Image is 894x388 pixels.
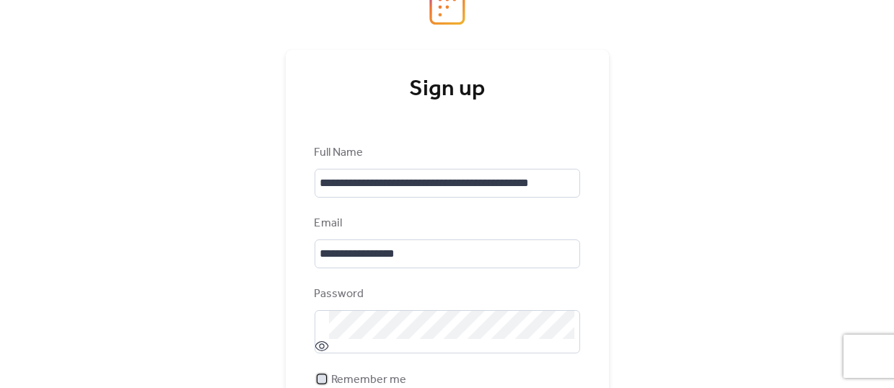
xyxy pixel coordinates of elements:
div: Sign up [315,75,580,104]
div: Email [315,215,577,232]
div: Password [315,286,577,303]
div: Full Name [315,144,577,162]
